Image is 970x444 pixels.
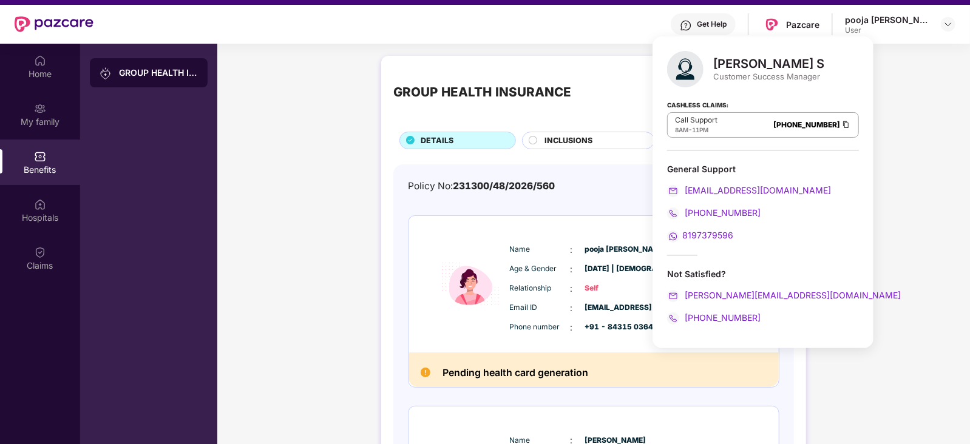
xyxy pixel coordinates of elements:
[585,283,646,294] span: Self
[675,115,717,125] p: Call Support
[571,301,573,315] span: :
[667,163,859,175] div: General Support
[680,19,692,32] img: svg+xml;base64,PHN2ZyBpZD0iSGVscC0zMngzMiIgeG1sbnM9Imh0dHA6Ly93d3cudzMub3JnLzIwMDAvc3ZnIiB3aWR0aD...
[667,268,859,280] div: Not Satisfied?
[667,290,679,302] img: svg+xml;base64,PHN2ZyB4bWxucz0iaHR0cDovL3d3dy53My5vcmcvMjAwMC9zdmciIHdpZHRoPSIyMCIgaGVpZ2h0PSIyMC...
[763,16,781,33] img: Pazcare_Logo.png
[682,290,901,300] span: [PERSON_NAME][EMAIL_ADDRESS][DOMAIN_NAME]
[545,135,593,147] span: INCLUSIONS
[713,56,824,71] div: [PERSON_NAME] S
[585,321,646,333] span: +91 - 84315 03646
[421,135,453,147] span: DETAILS
[675,125,717,135] div: -
[682,312,761,323] span: [PHONE_NUMBER]
[571,243,573,257] span: :
[34,246,46,258] img: svg+xml;base64,PHN2ZyBpZD0iQ2xhaW0iIHhtbG5zPSJodHRwOi8vd3d3LnczLm9yZy8yMDAwL3N2ZyIgd2lkdGg9IjIwIi...
[667,230,733,240] a: 8197379596
[408,179,555,194] div: Policy No:
[510,283,571,294] span: Relationship
[667,312,761,323] a: [PHONE_NUMBER]
[34,55,46,67] img: svg+xml;base64,PHN2ZyBpZD0iSG9tZSIgeG1sbnM9Imh0dHA6Ly93d3cudzMub3JnLzIwMDAvc3ZnIiB3aWR0aD0iMjAiIG...
[393,82,571,102] div: GROUP HEALTH INSURANCE
[585,263,646,275] span: [DATE] | [DEMOGRAPHIC_DATA]
[682,230,733,240] span: 8197379596
[667,207,679,220] img: svg+xml;base64,PHN2ZyB4bWxucz0iaHR0cDovL3d3dy53My5vcmcvMjAwMC9zdmciIHdpZHRoPSIyMCIgaGVpZ2h0PSIyMC...
[510,244,571,255] span: Name
[443,365,588,381] h2: Pending health card generation
[421,368,430,377] img: Pending
[845,14,930,25] div: pooja [PERSON_NAME]
[571,282,573,295] span: :
[119,67,198,79] div: GROUP HEALTH INSURANCE
[841,119,851,130] img: Clipboard Icon
[100,67,112,79] img: svg+xml;base64,PHN2ZyB3aWR0aD0iMjAiIGhlaWdodD0iMjAiIHZpZXdCb3g9IjAgMCAyMCAyMCIgZmlsbD0ibm9uZSIgeG...
[667,98,728,111] strong: Cashless Claims:
[34,198,46,210] img: svg+xml;base64,PHN2ZyBpZD0iSG9zcGl0YWxzIiB4bWxucz0iaHR0cDovL3d3dy53My5vcmcvMjAwMC9zdmciIHdpZHRoPS...
[675,126,688,133] span: 8AM
[667,185,679,197] img: svg+xml;base64,PHN2ZyB4bWxucz0iaHR0cDovL3d3dy53My5vcmcvMjAwMC9zdmciIHdpZHRoPSIyMCIgaGVpZ2h0PSIyMC...
[15,16,93,32] img: New Pazcare Logo
[510,302,571,314] span: Email ID
[510,321,571,333] span: Phone number
[34,103,46,115] img: svg+xml;base64,PHN2ZyB3aWR0aD0iMjAiIGhlaWdodD0iMjAiIHZpZXdCb3g9IjAgMCAyMCAyMCIgZmlsbD0ibm9uZSIgeG...
[667,163,859,243] div: General Support
[667,268,859,325] div: Not Satisfied?
[697,19,727,29] div: Get Help
[943,19,953,29] img: svg+xml;base64,PHN2ZyBpZD0iRHJvcGRvd24tMzJ4MzIiIHhtbG5zPSJodHRwOi8vd3d3LnczLm9yZy8yMDAwL3N2ZyIgd2...
[786,19,819,30] div: Pazcare
[667,185,831,195] a: [EMAIL_ADDRESS][DOMAIN_NAME]
[571,263,573,276] span: :
[510,263,571,275] span: Age & Gender
[713,71,824,82] div: Customer Success Manager
[571,321,573,334] span: :
[34,150,46,163] img: svg+xml;base64,PHN2ZyBpZD0iQmVuZWZpdHMiIHhtbG5zPSJodHRwOi8vd3d3LnczLm9yZy8yMDAwL3N2ZyIgd2lkdGg9Ij...
[434,229,507,338] img: icon
[692,126,708,133] span: 11PM
[667,290,901,300] a: [PERSON_NAME][EMAIL_ADDRESS][DOMAIN_NAME]
[682,185,831,195] span: [EMAIL_ADDRESS][DOMAIN_NAME]
[585,302,646,314] span: [EMAIL_ADDRESS][PERSON_NAME][DOMAIN_NAME]
[667,230,679,243] img: svg+xml;base64,PHN2ZyB4bWxucz0iaHR0cDovL3d3dy53My5vcmcvMjAwMC9zdmciIHdpZHRoPSIyMCIgaGVpZ2h0PSIyMC...
[585,244,646,255] span: pooja [PERSON_NAME]
[682,207,761,218] span: [PHONE_NUMBER]
[845,25,930,35] div: User
[667,51,704,87] img: svg+xml;base64,PHN2ZyB4bWxucz0iaHR0cDovL3d3dy53My5vcmcvMjAwMC9zdmciIHhtbG5zOnhsaW5rPSJodHRwOi8vd3...
[453,180,555,192] span: 231300/48/2026/560
[667,312,679,325] img: svg+xml;base64,PHN2ZyB4bWxucz0iaHR0cDovL3d3dy53My5vcmcvMjAwMC9zdmciIHdpZHRoPSIyMCIgaGVpZ2h0PSIyMC...
[773,120,840,129] a: [PHONE_NUMBER]
[667,207,761,218] a: [PHONE_NUMBER]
